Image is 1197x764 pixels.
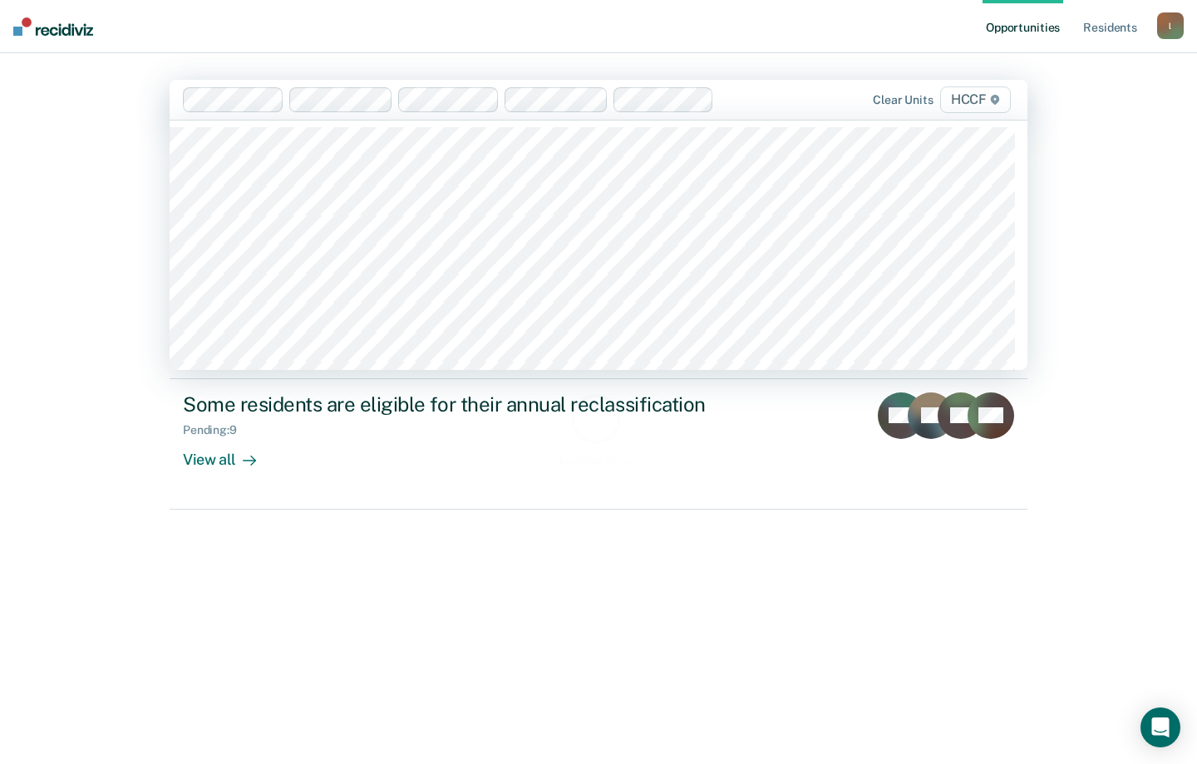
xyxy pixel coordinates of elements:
[940,86,1011,113] span: HCCF
[1157,12,1184,39] button: l
[1140,707,1180,747] div: Open Intercom Messenger
[559,453,638,467] div: Loading data...
[873,93,933,107] div: Clear units
[13,17,93,36] img: Recidiviz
